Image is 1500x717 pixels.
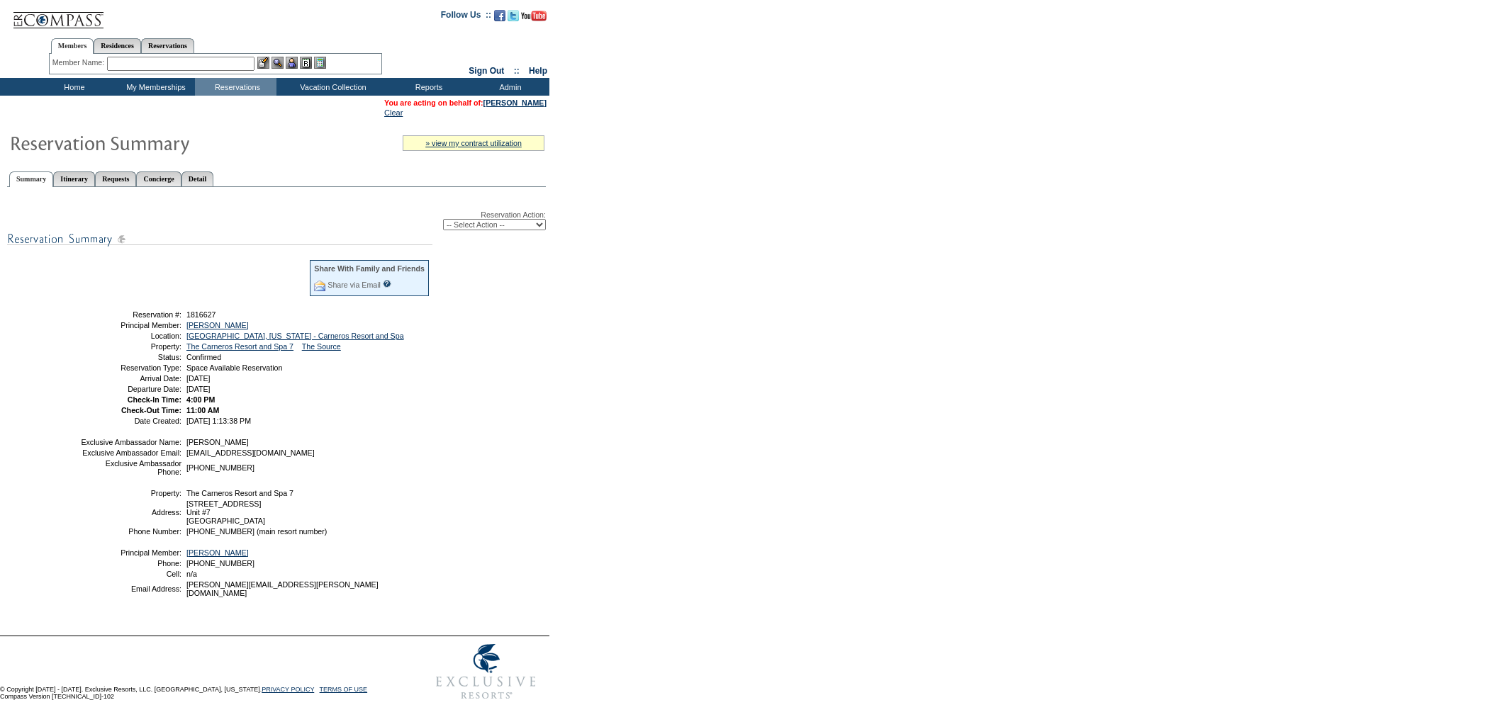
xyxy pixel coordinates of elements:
a: Summary [9,171,53,187]
a: » view my contract utilization [425,139,522,147]
span: [PERSON_NAME][EMAIL_ADDRESS][PERSON_NAME][DOMAIN_NAME] [186,580,379,597]
td: Reservation #: [80,310,181,319]
a: [PERSON_NAME] [483,98,547,107]
span: [PHONE_NUMBER] [186,559,254,568]
span: [DATE] [186,374,211,383]
img: View [272,57,284,69]
span: [PHONE_NUMBER] [186,463,254,472]
td: Phone Number: [80,527,181,536]
td: Email Address: [80,580,181,597]
div: Reservation Action: [7,210,546,230]
a: Subscribe to our YouTube Channel [521,14,547,23]
td: Reservation Type: [80,363,181,372]
a: Share via Email [328,281,381,289]
div: Member Name: [52,57,107,69]
img: Become our fan on Facebook [494,10,505,21]
a: The Source [302,342,341,351]
td: Property: [80,489,181,497]
strong: Check-Out Time: [121,406,181,414]
td: Reports [386,78,468,96]
td: Principal Member: [80,548,181,557]
a: Become our fan on Facebook [494,14,505,23]
span: The Carneros Resort and Spa 7 [186,489,293,497]
td: Follow Us :: [441,9,491,26]
a: PRIVACY POLICY [262,686,314,693]
a: Requests [95,171,136,186]
a: [PERSON_NAME] [186,321,249,329]
a: The Carneros Resort and Spa 7 [186,342,293,351]
span: 4:00 PM [186,395,215,404]
a: Sign Out [469,66,504,76]
input: What is this? [383,280,391,288]
td: Principal Member: [80,321,181,329]
td: Departure Date: [80,385,181,393]
a: TERMS OF USE [320,686,368,693]
span: [PERSON_NAME] [186,438,249,446]
span: 1816627 [186,310,216,319]
a: Follow us on Twitter [508,14,519,23]
span: [EMAIL_ADDRESS][DOMAIN_NAME] [186,448,315,457]
strong: Check-In Time: [128,395,181,404]
a: Clear [384,108,403,117]
a: Detail [181,171,214,186]
span: [DATE] 1:13:38 PM [186,417,251,425]
a: [PERSON_NAME] [186,548,249,557]
td: Exclusive Ambassador Email: [80,448,181,457]
img: Follow us on Twitter [508,10,519,21]
td: Address: [80,499,181,525]
td: Admin [468,78,549,96]
td: Arrival Date: [80,374,181,383]
img: subTtlResSummary.gif [7,230,432,248]
td: Exclusive Ambassador Name: [80,438,181,446]
a: Itinerary [53,171,95,186]
td: Date Created: [80,417,181,425]
td: Reservations [195,78,276,96]
td: Status: [80,353,181,361]
span: Space Available Reservation [186,363,282,372]
td: Exclusive Ambassador Phone: [80,459,181,476]
td: Property: [80,342,181,351]
a: Concierge [136,171,181,186]
span: [PHONE_NUMBER] (main resort number) [186,527,327,536]
img: b_calculator.gif [314,57,326,69]
div: Share With Family and Friends [314,264,425,273]
img: b_edit.gif [257,57,269,69]
span: Confirmed [186,353,221,361]
a: Residences [94,38,141,53]
td: Cell: [80,570,181,578]
span: [STREET_ADDRESS] Unit #7 [GEOGRAPHIC_DATA] [186,499,265,525]
a: Reservations [141,38,194,53]
img: Subscribe to our YouTube Channel [521,11,547,21]
span: :: [514,66,520,76]
a: Help [529,66,547,76]
td: My Memberships [113,78,195,96]
td: Location: [80,332,181,340]
span: [DATE] [186,385,211,393]
img: Reservaton Summary [9,128,293,157]
img: Exclusive Resorts [422,636,549,707]
td: Vacation Collection [276,78,386,96]
a: Members [51,38,94,54]
img: Impersonate [286,57,298,69]
a: [GEOGRAPHIC_DATA], [US_STATE] - Carneros Resort and Spa [186,332,404,340]
td: Phone: [80,559,181,568]
span: 11:00 AM [186,406,219,414]
img: Reservations [300,57,312,69]
td: Home [32,78,113,96]
span: n/a [186,570,197,578]
span: You are acting on behalf of: [384,98,547,107]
